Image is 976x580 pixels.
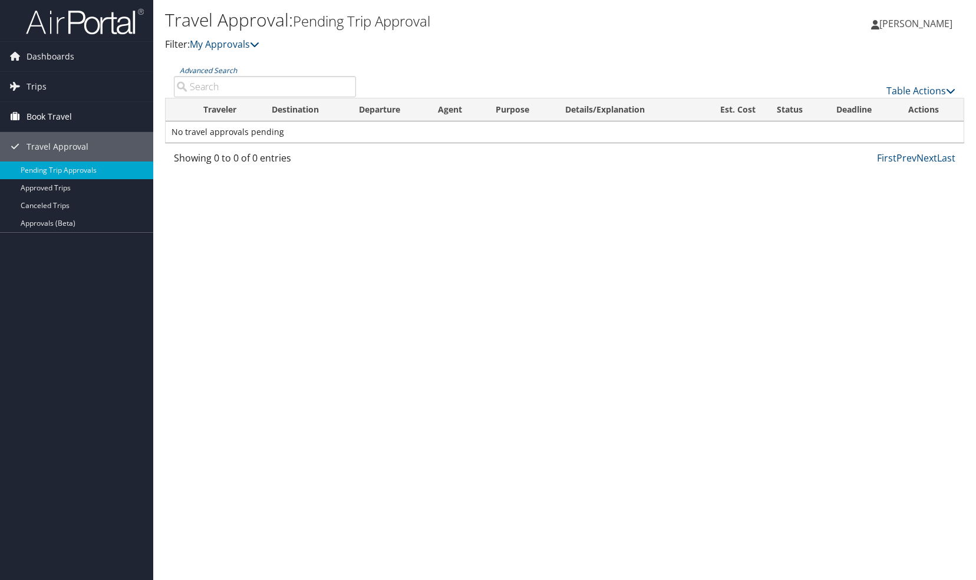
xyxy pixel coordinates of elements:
small: Pending Trip Approval [293,11,430,31]
td: No travel approvals pending [166,121,964,143]
a: Prev [896,151,916,164]
a: [PERSON_NAME] [871,6,964,41]
a: Last [937,151,955,164]
p: Filter: [165,37,698,52]
a: Table Actions [886,84,955,97]
a: First [877,151,896,164]
th: Deadline: activate to sort column descending [826,98,898,121]
th: Traveler: activate to sort column ascending [193,98,262,121]
span: Trips [27,72,47,101]
th: Departure: activate to sort column ascending [348,98,428,121]
input: Advanced Search [174,76,356,97]
span: Travel Approval [27,132,88,162]
a: My Approvals [190,38,259,51]
th: Actions [898,98,964,121]
th: Destination: activate to sort column ascending [261,98,348,121]
th: Status: activate to sort column ascending [766,98,826,121]
span: [PERSON_NAME] [879,17,952,30]
th: Details/Explanation [555,98,694,121]
th: Est. Cost: activate to sort column ascending [694,98,766,121]
div: Showing 0 to 0 of 0 entries [174,151,356,171]
a: Next [916,151,937,164]
h1: Travel Approval: [165,8,698,32]
th: Agent [427,98,485,121]
img: airportal-logo.png [26,8,144,35]
span: Book Travel [27,102,72,131]
th: Purpose [485,98,555,121]
a: Advanced Search [180,65,237,75]
span: Dashboards [27,42,74,71]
